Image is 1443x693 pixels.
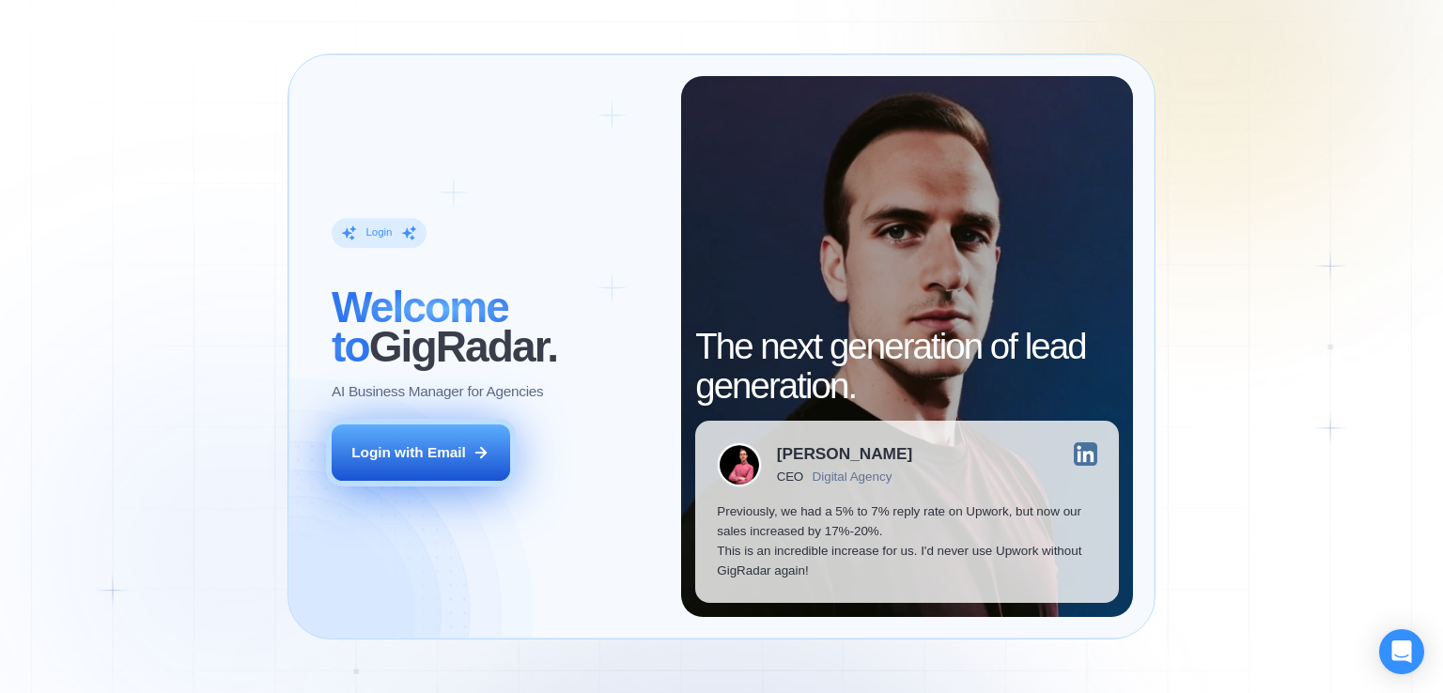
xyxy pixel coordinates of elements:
div: Login with Email [351,442,466,462]
div: Login [365,226,392,240]
div: Digital Agency [813,470,892,484]
p: AI Business Manager for Agencies [332,381,543,401]
h2: The next generation of lead generation. [695,327,1119,406]
div: CEO [777,470,803,484]
h2: ‍ GigRadar. [332,288,659,367]
p: Previously, we had a 5% to 7% reply rate on Upwork, but now our sales increased by 17%-20%. This ... [717,501,1097,581]
div: Open Intercom Messenger [1379,629,1424,674]
div: [PERSON_NAME] [777,446,912,462]
button: Login with Email [332,424,510,481]
span: Welcome to [332,284,508,372]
